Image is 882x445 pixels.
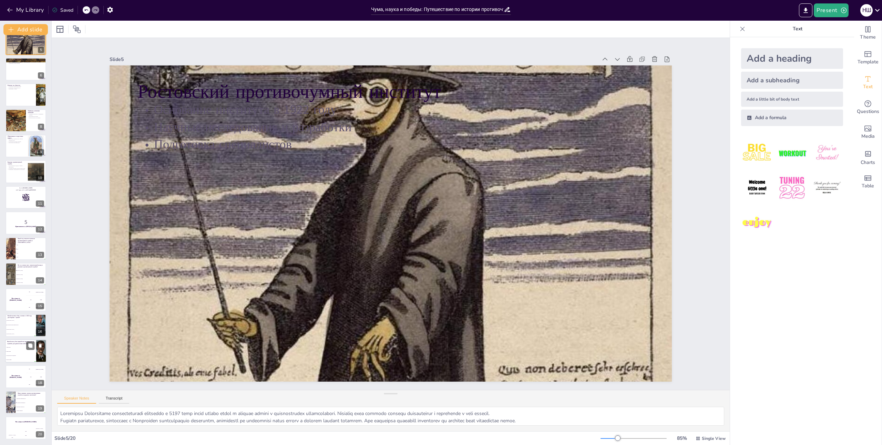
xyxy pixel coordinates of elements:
div: 18 [36,380,44,386]
span: [PERSON_NAME] [17,270,46,271]
div: Add a heading [741,48,843,69]
span: Theme [860,33,876,41]
div: 10 [36,175,44,181]
h4: The winner is [PERSON_NAME] [6,421,46,423]
p: Go to [8,187,44,189]
p: Text [748,21,847,37]
span: Анализ крови [6,351,36,352]
button: Export to PowerPoint [799,3,812,17]
span: Никакого влияния [17,410,46,411]
div: 200 [26,296,46,304]
div: 20 [6,416,46,439]
div: 5 [6,32,46,55]
div: 8 [6,109,46,132]
p: Научные исследования и разработки [8,36,44,38]
p: Образование и подготовка кадров [8,135,26,139]
div: Add a formula [741,110,843,126]
p: Современные методы обучения [8,141,26,142]
div: Change the overall theme [854,21,882,45]
strong: [DOMAIN_NAME] [23,187,33,189]
p: Вакцинация населения [28,116,44,117]
div: Jaap [40,299,42,300]
p: Образовательные программы [28,117,44,118]
button: Add slide [3,24,48,35]
p: Современные достижения [8,59,44,61]
p: Инновационные подходы к борьбе с инфекциями [8,165,26,167]
p: Обеспечение квалификации [8,142,26,144]
div: 300 [26,304,46,311]
p: Основание института в 1922 году [163,51,661,173]
span: Single View [702,436,726,441]
div: Jaap [19,431,33,432]
span: [PERSON_NAME] [17,274,46,275]
span: Table [862,182,874,190]
div: 18 [6,365,46,388]
div: 19 [6,391,46,414]
p: Подготовка специалистов в области эпидемиологии [8,138,26,141]
span: Text [863,83,873,91]
span: Position [73,25,81,33]
div: 10 [6,160,46,183]
div: 7 [6,83,46,106]
div: 11 [36,200,44,207]
button: Duplicate Slide [26,341,34,350]
div: 6 [38,72,44,79]
input: Insert title [371,4,504,14]
img: 6.jpeg [811,172,843,204]
div: 19 [36,405,44,412]
p: 5 [8,218,44,226]
button: Delete Slide [36,341,44,350]
p: Какой институт был основан в 1922 году для борьбы с чумой? [8,315,34,319]
div: 13 [36,252,44,258]
div: 100 [26,365,46,373]
button: Н Ш [860,3,873,17]
div: 85 % [674,435,690,442]
div: Add a table [854,169,882,194]
span: Media [861,133,875,140]
p: Основание института в 1922 году [8,35,44,36]
div: 15 [6,288,46,311]
p: Ростовский противочумный институт [166,29,666,160]
span: Charts [861,159,875,166]
div: Add a subheading [741,72,843,89]
div: 8 [38,124,44,130]
img: 7.jpeg [741,207,773,239]
div: 6 [6,58,46,81]
span: [PERSON_NAME] [17,278,46,279]
img: 2.jpeg [776,137,808,169]
p: Повышение осведомленности населения [8,169,26,170]
div: 12 [36,226,44,232]
img: 4.jpeg [741,172,773,204]
h4: The winner is [PERSON_NAME] [6,375,26,378]
p: Подготовка специалистов [156,85,654,207]
p: Какой год считается началом противочумной службы в [GEOGRAPHIC_DATA]? [18,238,44,244]
p: Совершенствование методов диагностики [8,167,26,169]
div: 100 [26,288,46,296]
p: Какое влияние оказала противочумная служба на здоровье населения? [18,392,44,396]
span: Снижение заболеваемости [17,402,46,403]
div: Saved [52,7,73,13]
p: Кто из ученых внес значительный вклад в развитие противочумной службы? [18,264,44,268]
div: 14 [6,263,46,286]
div: Add charts and graphs [854,145,882,169]
div: 11 [6,186,46,209]
div: 300 [33,429,46,439]
div: 7 [38,98,44,104]
span: [GEOGRAPHIC_DATA] [7,329,35,330]
button: My Library [5,4,47,15]
div: 17 [36,354,44,361]
div: 9 [38,149,44,155]
p: Улучшение здоровья населения [8,86,34,87]
p: Санитарные условия [8,89,34,90]
p: Научные исследования и разработки [160,68,658,190]
div: Add images, graphics, shapes or video [854,120,882,145]
h4: The winner is [PERSON_NAME] [6,298,26,301]
div: 13 [6,237,46,260]
div: Slide 5 [147,1,626,109]
div: 20 [36,431,44,437]
div: 12 [6,211,46,234]
div: Н Ш [860,4,873,17]
span: Questions [857,108,879,115]
div: 14 [36,277,44,283]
